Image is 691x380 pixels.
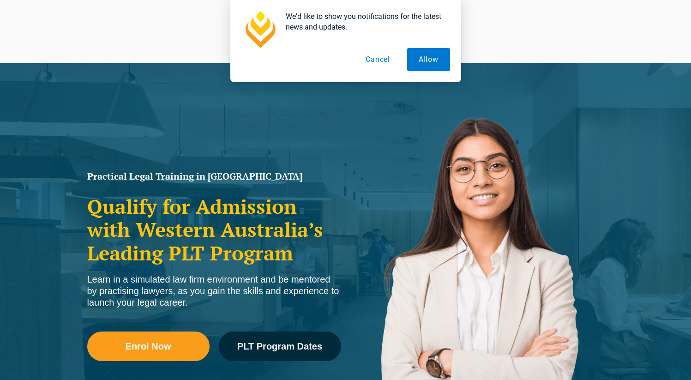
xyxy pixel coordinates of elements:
h1: Practical Legal Training in [GEOGRAPHIC_DATA] [87,172,341,181]
a: Enrol Now [87,332,210,361]
div: Learn in a simulated law firm environment and be mentored by practising lawyers, as you gain the ... [87,274,341,308]
div: We'd like to show you notifications for the latest news and updates. [278,11,450,32]
button: Cancel [354,48,402,71]
span: PLT Program Dates [237,342,322,351]
span: Enrol Now [126,342,171,351]
img: notification icon [241,11,278,48]
a: PLT Program Dates [219,332,341,361]
button: Allow [407,48,450,71]
h2: Qualify for Admission with Western Australia’s Leading PLT Program [87,195,341,265]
